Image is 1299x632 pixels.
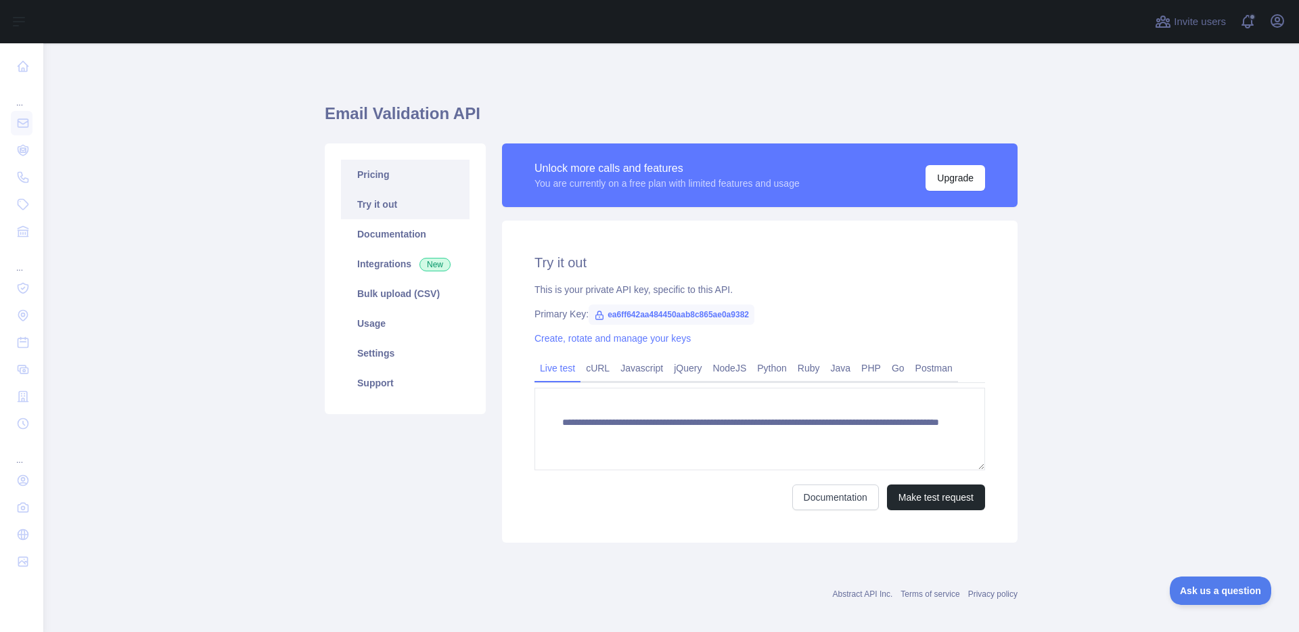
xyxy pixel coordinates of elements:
[856,357,886,379] a: PHP
[833,589,893,599] a: Abstract API Inc.
[887,484,985,510] button: Make test request
[1170,577,1272,605] iframe: Toggle Customer Support
[534,333,691,344] a: Create, rotate and manage your keys
[589,304,754,325] span: ea6ff642aa484450aab8c865ae0a9382
[792,484,879,510] a: Documentation
[419,258,451,271] span: New
[341,219,470,249] a: Documentation
[534,357,580,379] a: Live test
[341,309,470,338] a: Usage
[968,589,1018,599] a: Privacy policy
[707,357,752,379] a: NodeJS
[886,357,910,379] a: Go
[11,438,32,466] div: ...
[341,249,470,279] a: Integrations New
[1152,11,1229,32] button: Invite users
[792,357,825,379] a: Ruby
[11,246,32,273] div: ...
[534,307,985,321] div: Primary Key:
[341,189,470,219] a: Try it out
[341,279,470,309] a: Bulk upload (CSV)
[325,103,1018,135] h1: Email Validation API
[926,165,985,191] button: Upgrade
[534,253,985,272] h2: Try it out
[825,357,857,379] a: Java
[534,160,800,177] div: Unlock more calls and features
[580,357,615,379] a: cURL
[901,589,959,599] a: Terms of service
[752,357,792,379] a: Python
[668,357,707,379] a: jQuery
[910,357,958,379] a: Postman
[341,338,470,368] a: Settings
[1174,14,1226,30] span: Invite users
[341,160,470,189] a: Pricing
[11,81,32,108] div: ...
[615,357,668,379] a: Javascript
[341,368,470,398] a: Support
[534,177,800,190] div: You are currently on a free plan with limited features and usage
[534,283,985,296] div: This is your private API key, specific to this API.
